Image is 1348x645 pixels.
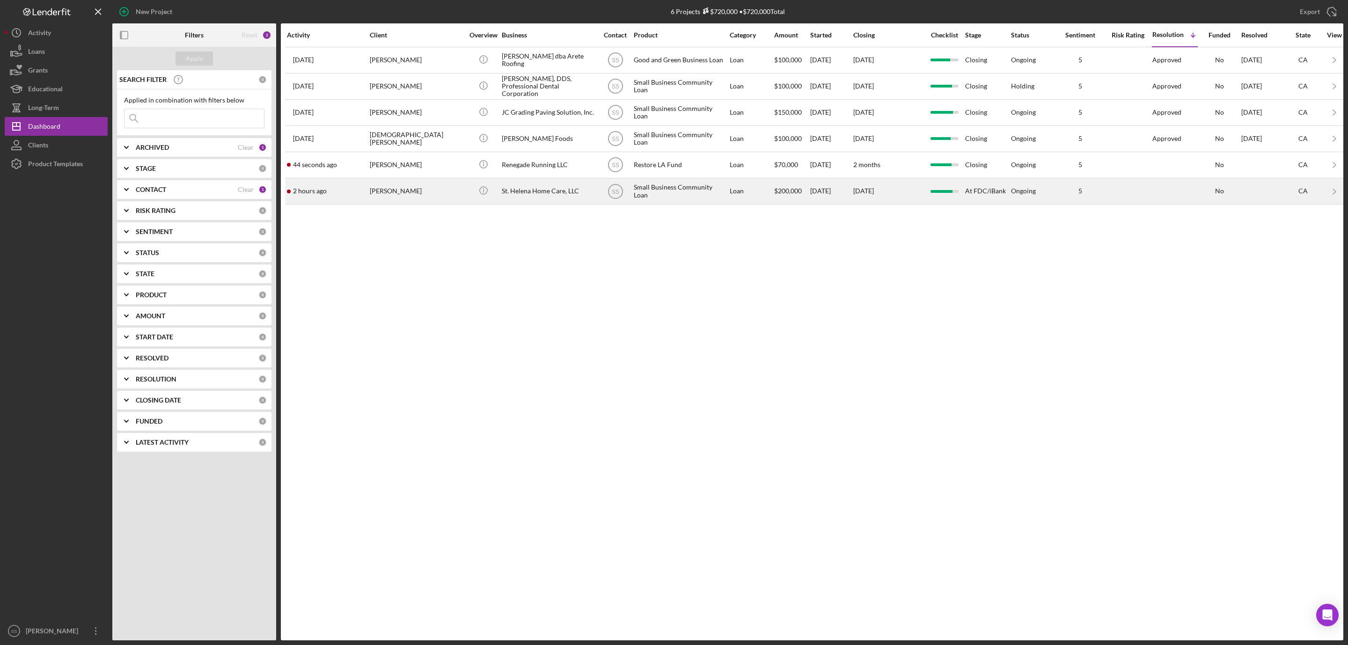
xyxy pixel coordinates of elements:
div: Checklist [924,31,964,39]
b: LATEST ACTIVITY [136,439,189,446]
div: 0 [258,206,267,215]
div: [DATE] [810,153,852,177]
time: 2025-09-29 16:48 [293,161,337,169]
div: Funded [1198,31,1240,39]
b: STATUS [136,249,159,257]
b: SENTIMENT [136,228,173,235]
div: Educational [28,80,63,101]
div: Stage [965,31,1010,39]
b: STAGE [136,165,156,172]
div: Product Templates [28,154,83,176]
div: [DATE] [810,126,852,151]
div: 0 [258,375,267,383]
button: Long-Term [5,98,108,117]
b: Filters [185,31,204,39]
time: 2025-09-11 15:19 [293,82,314,90]
button: Clients [5,136,108,154]
div: Open Intercom Messenger [1316,604,1339,626]
b: SEARCH FILTER [119,76,167,83]
div: [PERSON_NAME] [23,622,84,643]
div: Closing [965,126,1010,151]
div: 5 [1057,56,1104,64]
b: FUNDED [136,418,162,425]
div: [DATE] [810,179,852,204]
div: 5 [1057,82,1104,90]
div: Loan [730,179,773,204]
div: Resolution [1152,31,1184,38]
div: [DATE] [1241,126,1283,151]
button: Product Templates [5,154,108,173]
text: SS [611,83,619,90]
div: 1 [258,143,267,152]
text: SS [611,110,619,116]
div: Approved [1152,56,1181,64]
time: 2 months [853,161,880,169]
div: CA [1284,161,1322,169]
button: Apply [176,51,213,66]
button: Dashboard [5,117,108,136]
div: [DATE] [810,48,852,73]
text: SS [611,57,619,64]
div: Applied in combination with filters below [124,96,264,104]
div: Product [634,31,727,39]
div: Ongoing [1011,135,1036,142]
button: Export [1290,2,1343,21]
div: 5 [1057,109,1104,116]
div: 0 [258,354,267,362]
div: [DATE] [810,100,852,125]
div: Business [502,31,595,39]
div: Grants [28,61,48,82]
div: Loans [28,42,45,63]
div: Status [1011,31,1056,39]
button: Educational [5,80,108,98]
div: Closing [965,48,1010,73]
div: Dashboard [28,117,60,138]
div: Apply [186,51,203,66]
time: 2025-09-27 20:48 [293,135,314,142]
div: 5 [1057,135,1104,142]
div: CA [1284,187,1322,195]
b: STATE [136,270,154,278]
div: Closing [965,100,1010,125]
div: Restore LA Fund [634,153,727,177]
div: No [1198,187,1240,195]
text: SS [611,188,619,195]
div: 0 [258,396,267,404]
div: [PERSON_NAME] [370,179,463,204]
span: $200,000 [774,187,802,195]
div: Export [1300,2,1320,21]
div: Loan [730,153,773,177]
div: [DATE] [1241,100,1283,125]
time: 2025-08-12 22:26 [293,56,314,64]
div: 5 [1057,187,1104,195]
div: [PERSON_NAME] dba Arete Roofing [502,48,595,73]
div: Amount [774,31,809,39]
div: Renegade Running LLC [502,153,595,177]
div: $100,000 [774,48,809,73]
div: Resolved [1241,31,1283,39]
div: 0 [258,249,267,257]
a: Grants [5,61,108,80]
b: ARCHIVED [136,144,169,151]
time: 2025-09-26 22:26 [293,109,314,116]
div: $720,000 [700,7,738,15]
div: View [1323,31,1346,39]
div: Closing [853,31,923,39]
div: 1 [258,185,267,194]
div: $100,000 [774,126,809,151]
div: 0 [258,438,267,447]
div: Clear [238,186,254,193]
div: Small Business Community Loan [634,100,727,125]
b: RESOLUTION [136,375,176,383]
span: $70,000 [774,161,798,169]
button: Activity [5,23,108,42]
time: 2025-09-29 15:00 [293,187,327,195]
time: [DATE] [853,82,874,90]
div: CA [1284,82,1322,90]
div: Good and Green Business Loan [634,48,727,73]
div: 2 [262,30,271,40]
